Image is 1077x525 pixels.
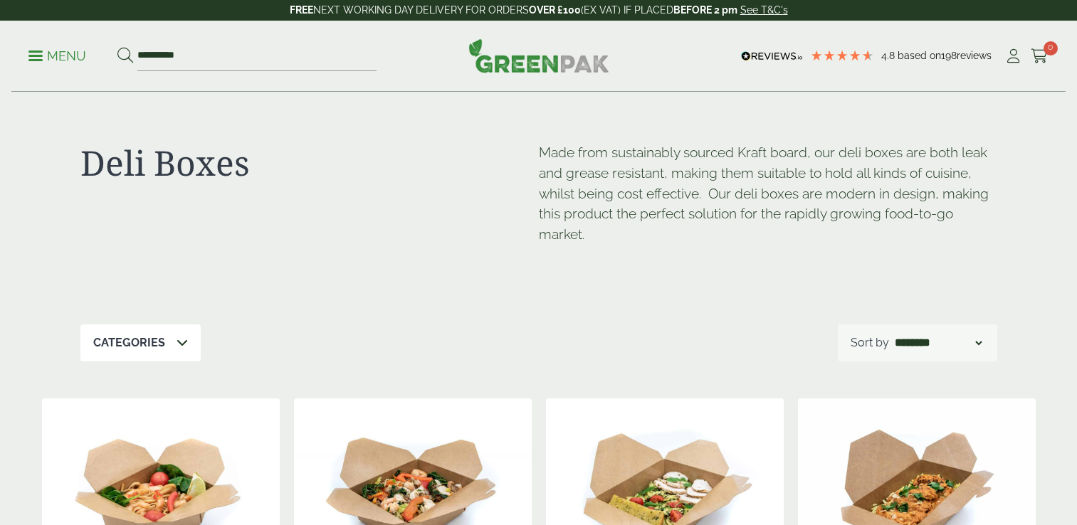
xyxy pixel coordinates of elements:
select: Shop order [892,334,984,351]
i: My Account [1004,49,1022,63]
a: See T&C's [740,4,788,16]
span: reviews [957,50,992,61]
span: 198 [941,50,957,61]
i: Cart [1031,49,1049,63]
h1: Deli Boxes [80,142,539,184]
span: 0 [1044,41,1058,55]
p: Made from sustainably sourced Kraft board, our deli boxes are both leak and grease resistant, mak... [539,142,997,245]
strong: FREE [290,4,313,16]
strong: BEFORE 2 pm [673,4,737,16]
img: REVIEWS.io [741,51,803,61]
a: Menu [28,48,86,62]
span: Based on [898,50,941,61]
p: Menu [28,48,86,65]
div: 4.79 Stars [810,49,874,62]
span: 4.8 [881,50,898,61]
p: Sort by [851,334,889,351]
p: Categories [93,334,165,351]
a: 0 [1031,46,1049,67]
strong: OVER £100 [529,4,581,16]
img: GreenPak Supplies [468,38,609,73]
